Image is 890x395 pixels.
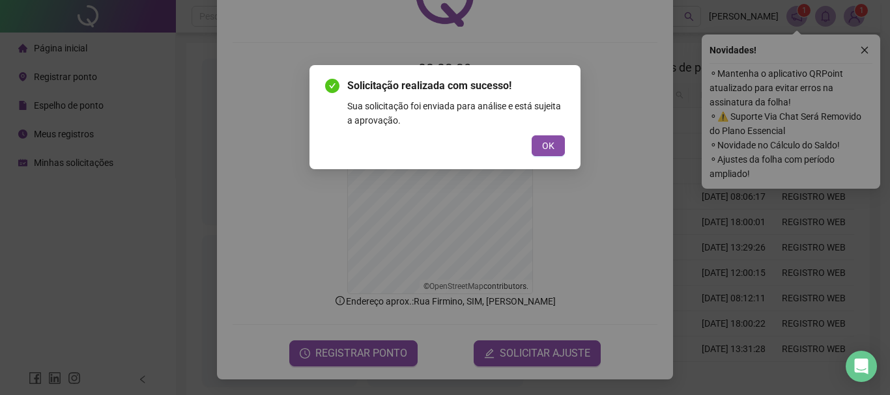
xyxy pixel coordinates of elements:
button: OK [532,135,565,156]
div: Sua solicitação foi enviada para análise e está sujeita a aprovação. [347,99,565,128]
span: OK [542,139,554,153]
span: Solicitação realizada com sucesso! [347,78,565,94]
span: check-circle [325,79,339,93]
div: Open Intercom Messenger [846,351,877,382]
